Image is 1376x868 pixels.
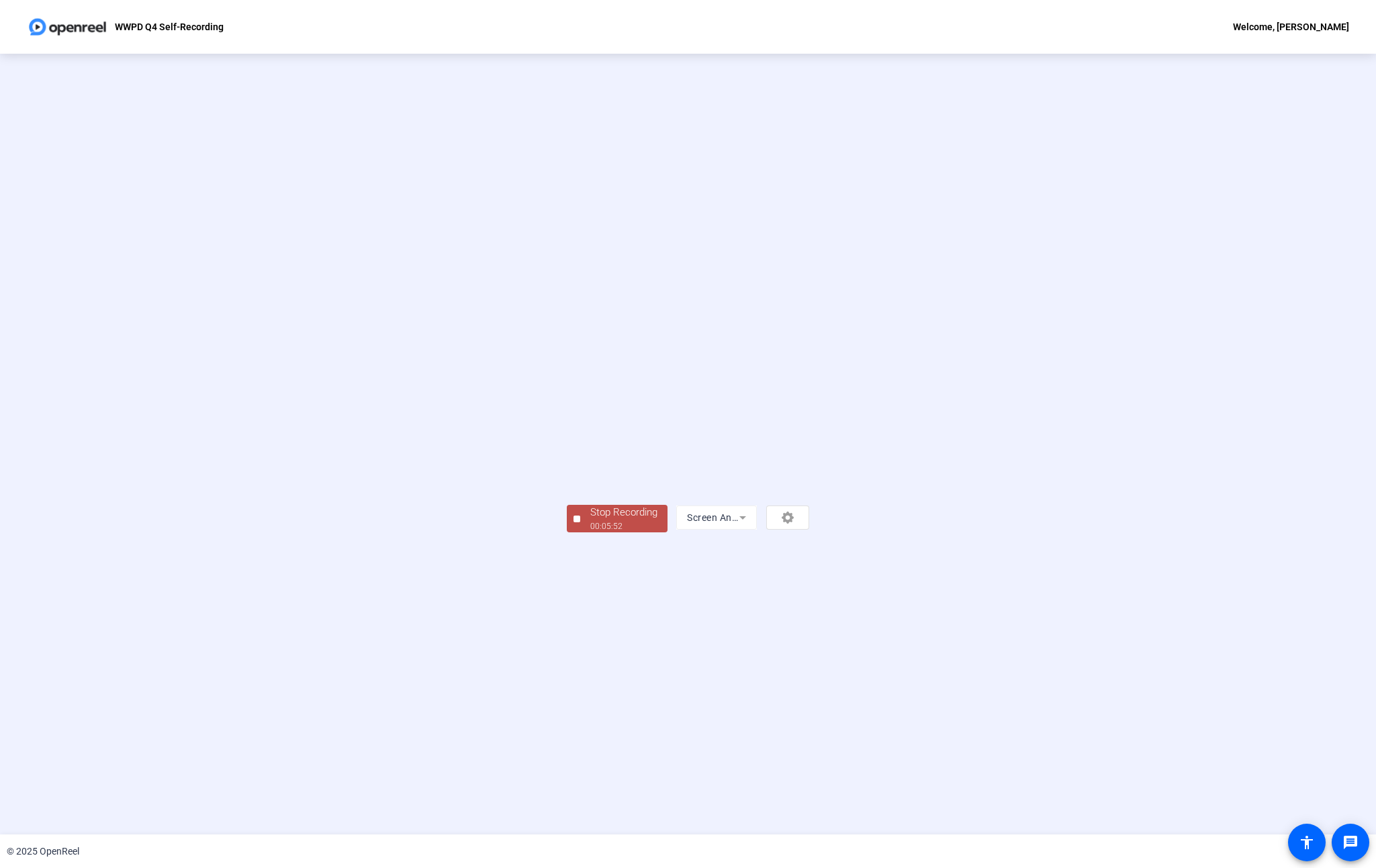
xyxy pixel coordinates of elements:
[1342,834,1359,851] mat-icon: message
[7,845,79,859] div: © 2025 OpenReel
[115,19,224,35] p: WWPD Q4 Self-Recording
[590,520,657,532] div: 00:05:52
[590,505,657,520] div: Stop Recording
[567,505,668,532] button: Stop Recording00:05:52
[1299,834,1315,851] mat-icon: accessibility
[27,13,108,40] img: OpenReel logo
[1233,19,1349,35] div: Welcome, [PERSON_NAME]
